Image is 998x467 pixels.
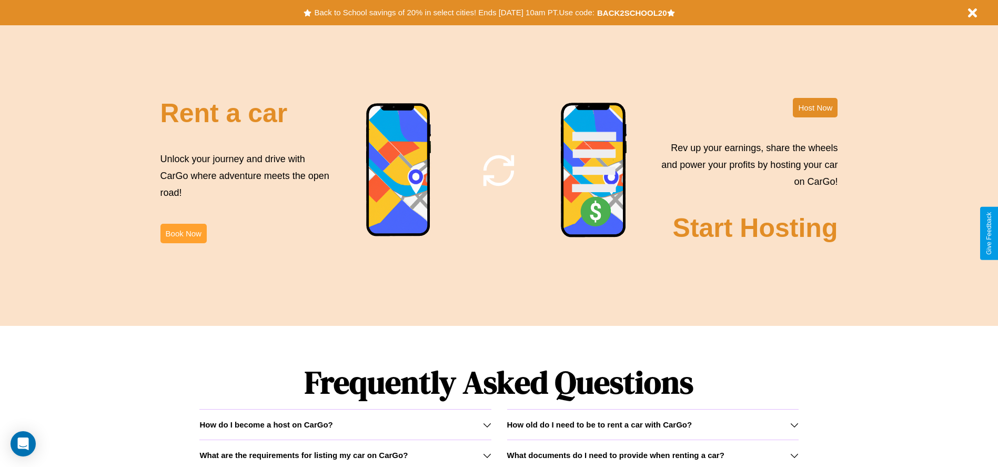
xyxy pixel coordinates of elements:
[655,140,838,191] p: Rev up your earnings, share the wheels and power your profits by hosting your car on CarGo!
[199,420,332,429] h3: How do I become a host on CarGo?
[366,103,432,238] img: phone
[507,420,692,429] h3: How old do I need to be to rent a car with CarGo?
[673,213,838,243] h2: Start Hosting
[985,212,993,255] div: Give Feedback
[199,451,408,460] h3: What are the requirements for listing my car on CarGo?
[311,5,597,20] button: Back to School savings of 20% in select cities! Ends [DATE] 10am PT.Use code:
[560,102,628,239] img: phone
[160,98,288,128] h2: Rent a car
[597,8,667,17] b: BACK2SCHOOL20
[507,451,724,460] h3: What documents do I need to provide when renting a car?
[199,355,798,409] h1: Frequently Asked Questions
[160,151,333,202] p: Unlock your journey and drive with CarGo where adventure meets the open road!
[11,431,36,456] div: Open Intercom Messenger
[160,224,207,243] button: Book Now
[793,98,838,117] button: Host Now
